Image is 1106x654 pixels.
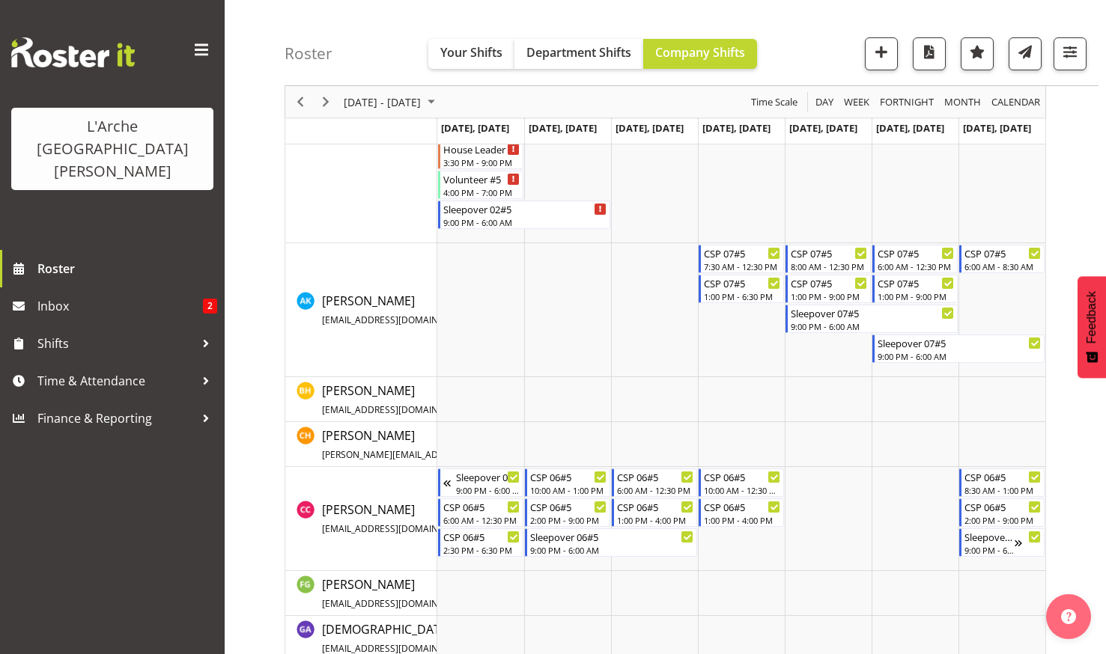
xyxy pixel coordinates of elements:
[878,335,1041,350] div: Sleepover 07#5
[704,499,780,514] div: CSP 06#5
[443,156,520,168] div: 3:30 PM - 9:00 PM
[530,544,693,556] div: 9:00 PM - 6:00 AM
[291,93,311,111] button: Previous
[964,499,1041,514] div: CSP 06#5
[964,514,1041,526] div: 2:00 PM - 9:00 PM
[322,501,536,537] a: [PERSON_NAME][EMAIL_ADDRESS][DOMAIN_NAME]
[456,469,520,484] div: Sleepover 06#5
[913,37,946,70] button: Download a PDF of the roster according to the set date range.
[704,514,780,526] div: 1:00 PM - 4:00 PM
[530,484,607,496] div: 10:00 AM - 1:00 PM
[322,382,531,418] a: [PERSON_NAME][EMAIL_ADDRESS][DOMAIN_NAME]
[441,121,509,135] span: [DATE], [DATE]
[959,498,1045,527] div: Crissandra Cruz"s event - CSP 06#5 Begin From Sunday, August 24, 2025 at 2:00:00 PM GMT+12:00 End...
[878,245,954,260] div: CSP 07#5
[443,544,520,556] div: 2:30 PM - 6:30 PM
[322,448,612,461] span: [PERSON_NAME][EMAIL_ADDRESS][DOMAIN_NAME][PERSON_NAME]
[964,469,1041,484] div: CSP 06#5
[288,86,313,117] div: Previous
[322,522,471,535] span: [EMAIL_ADDRESS][DOMAIN_NAME]
[878,350,1041,362] div: 9:00 PM - 6:00 AM
[791,320,954,332] div: 9:00 PM - 6:00 AM
[443,141,520,156] div: House Leader 01#5
[699,245,784,273] div: Aman Kaur"s event - CSP 07#5 Begin From Thursday, August 21, 2025 at 7:30:00 AM GMT+12:00 Ends At...
[704,245,780,260] div: CSP 07#5
[616,121,684,135] span: [DATE], [DATE]
[438,498,523,527] div: Crissandra Cruz"s event - CSP 06#5 Begin From Monday, August 18, 2025 at 6:00:00 AM GMT+12:00 End...
[699,498,784,527] div: Crissandra Cruz"s event - CSP 06#5 Begin From Thursday, August 21, 2025 at 1:00:00 PM GMT+12:00 E...
[438,141,523,169] div: No Staff Member"s event - House Leader 01#5 Begin From Monday, August 18, 2025 at 3:30:00 PM GMT+...
[316,93,336,111] button: Next
[964,245,1041,260] div: CSP 07#5
[285,243,437,377] td: Aman Kaur resource
[514,39,643,69] button: Department Shifts
[438,528,523,557] div: Crissandra Cruz"s event - CSP 06#5 Begin From Monday, August 18, 2025 at 2:30:00 PM GMT+12:00 End...
[617,499,693,514] div: CSP 06#5
[322,576,536,611] span: [PERSON_NAME]
[1054,37,1087,70] button: Filter Shifts
[961,37,994,70] button: Highlight an important date within the roster.
[878,93,937,111] button: Fortnight
[443,514,520,526] div: 6:00 AM - 12:30 PM
[322,382,531,417] span: [PERSON_NAME]
[704,484,780,496] div: 10:00 AM - 12:30 PM
[37,332,195,355] span: Shifts
[525,528,697,557] div: Crissandra Cruz"s event - Sleepover 06#5 Begin From Tuesday, August 19, 2025 at 9:00:00 PM GMT+12...
[617,469,693,484] div: CSP 06#5
[1061,609,1076,624] img: help-xxl-2.png
[443,171,520,186] div: Volunteer #5
[643,39,757,69] button: Company Shifts
[959,245,1045,273] div: Aman Kaur"s event - CSP 07#5 Begin From Sunday, August 24, 2025 at 6:00:00 AM GMT+12:00 Ends At S...
[525,468,610,497] div: Crissandra Cruz"s event - CSP 06#5 Begin From Tuesday, August 19, 2025 at 10:00:00 AM GMT+12:00 E...
[322,501,536,536] span: [PERSON_NAME]
[699,275,784,303] div: Aman Kaur"s event - CSP 07#5 Begin From Thursday, August 21, 2025 at 1:00:00 PM GMT+12:00 Ends At...
[428,39,514,69] button: Your Shifts
[285,377,437,422] td: Ben Hammond resource
[440,44,502,61] span: Your Shifts
[872,334,1045,363] div: Aman Kaur"s event - Sleepover 07#5 Begin From Saturday, August 23, 2025 at 9:00:00 PM GMT+12:00 E...
[26,115,198,183] div: L'Arche [GEOGRAPHIC_DATA][PERSON_NAME]
[530,469,607,484] div: CSP 06#5
[791,245,867,260] div: CSP 07#5
[963,121,1031,135] span: [DATE], [DATE]
[322,427,672,462] a: [PERSON_NAME][PERSON_NAME][EMAIL_ADDRESS][DOMAIN_NAME][PERSON_NAME]
[814,93,835,111] span: Day
[989,93,1043,111] button: Month
[322,427,672,462] span: [PERSON_NAME]
[878,275,954,290] div: CSP 07#5
[704,260,780,272] div: 7:30 AM - 12:30 PM
[443,499,520,514] div: CSP 06#5
[791,275,867,290] div: CSP 07#5
[959,528,1045,557] div: Crissandra Cruz"s event - Sleepover 06#5 Begin From Sunday, August 24, 2025 at 9:00:00 PM GMT+12:...
[791,305,954,320] div: Sleepover 07#5
[990,93,1042,111] span: calendar
[438,171,523,199] div: No Staff Member"s event - Volunteer #5 Begin From Monday, August 18, 2025 at 4:00:00 PM GMT+12:00...
[529,121,597,135] span: [DATE], [DATE]
[964,544,1015,556] div: 9:00 PM - 6:00 AM
[617,484,693,496] div: 6:00 AM - 12:30 PM
[842,93,872,111] button: Timeline Week
[791,260,867,272] div: 8:00 AM - 12:30 PM
[37,407,195,430] span: Finance & Reporting
[322,293,531,327] span: [PERSON_NAME]
[322,575,536,611] a: [PERSON_NAME][EMAIL_ADDRESS][DOMAIN_NAME]
[37,257,217,280] span: Roster
[865,37,898,70] button: Add a new shift
[313,86,338,117] div: Next
[791,290,867,302] div: 1:00 PM - 9:00 PM
[438,201,610,229] div: No Staff Member"s event - Sleepover 02#5 Begin From Monday, August 18, 2025 at 9:00:00 PM GMT+12:...
[786,275,871,303] div: Aman Kaur"s event - CSP 07#5 Begin From Friday, August 22, 2025 at 1:00:00 PM GMT+12:00 Ends At F...
[456,484,520,496] div: 9:00 PM - 6:00 AM
[11,37,135,67] img: Rosterit website logo
[530,529,693,544] div: Sleepover 06#5
[878,93,935,111] span: Fortnight
[1078,276,1106,378] button: Feedback - Show survey
[964,484,1041,496] div: 8:30 AM - 1:00 PM
[655,44,745,61] span: Company Shifts
[964,529,1015,544] div: Sleepover 06#5
[203,299,217,314] span: 2
[878,260,954,272] div: 6:00 AM - 12:30 PM
[37,295,203,317] span: Inbox
[612,498,697,527] div: Crissandra Cruz"s event - CSP 06#5 Begin From Wednesday, August 20, 2025 at 1:00:00 PM GMT+12:00 ...
[525,498,610,527] div: Crissandra Cruz"s event - CSP 06#5 Begin From Tuesday, August 19, 2025 at 2:00:00 PM GMT+12:00 En...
